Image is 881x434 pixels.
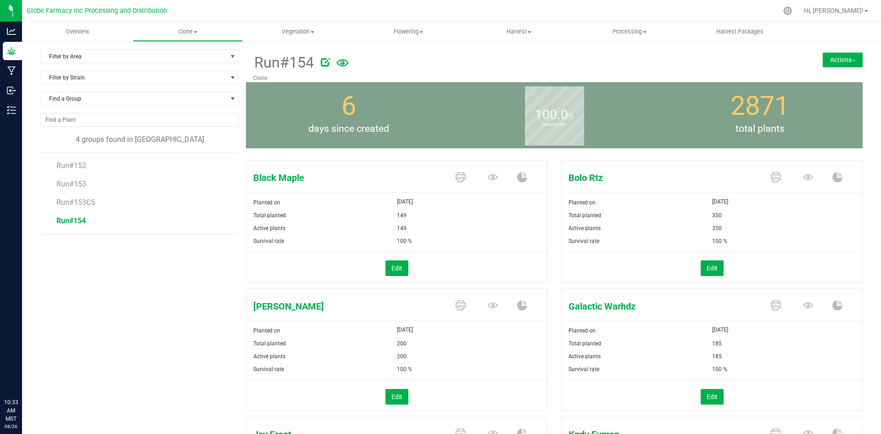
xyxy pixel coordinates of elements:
[664,82,856,148] group-info-box: Total number of plants
[569,340,601,347] span: Total planted
[253,353,285,360] span: Active plants
[569,327,596,334] span: Planted on
[562,171,762,185] span: Bolo Rtz
[574,22,685,41] a: Processing
[657,122,863,136] span: total plants
[397,235,412,248] span: 100 %
[823,52,863,67] button: Actions
[341,90,356,121] span: 6
[56,180,86,188] span: Run#153
[7,66,16,75] inline-svg: Manufacturing
[712,324,728,335] span: [DATE]
[730,90,789,121] span: 2871
[701,260,724,276] button: Edit
[569,225,601,231] span: Active plants
[804,7,864,14] span: Hi, [PERSON_NAME]!
[53,28,101,36] span: Overview
[712,363,727,376] span: 100 %
[704,28,776,36] span: Harvest Packages
[243,22,353,41] a: Vegetation
[246,171,446,185] span: Black Maple
[712,222,722,235] span: 350
[397,196,413,207] span: [DATE]
[41,92,227,105] span: Find a Group
[569,212,601,219] span: Total planted
[243,28,353,36] span: Vegetation
[569,199,596,206] span: Planted on
[253,238,284,244] span: Survival rate
[56,198,95,207] span: Run#153C5
[253,225,285,231] span: Active plants
[40,134,239,145] div: 4 groups found in [GEOGRAPHIC_DATA]
[253,74,753,82] p: Clone
[7,106,16,115] inline-svg: Inventory
[397,324,413,335] span: [DATE]
[22,22,133,41] a: Overview
[56,161,86,170] span: Run#152
[712,209,722,222] span: 350
[246,122,452,136] span: days since created
[569,353,601,360] span: Active plants
[41,71,227,84] span: Filter by Strain
[227,50,239,63] span: select
[397,337,407,350] span: 200
[562,299,762,313] span: Galactic Warhdz
[133,22,243,41] a: Clone
[569,366,599,372] span: Survival rate
[253,212,286,219] span: Total planted
[354,28,463,36] span: Flowering
[41,113,239,126] input: NO DATA FOUND
[253,82,445,148] group-info-box: Days since created
[253,327,280,334] span: Planted on
[458,82,650,148] group-info-box: Survival rate
[4,423,18,430] p: 08/26
[685,22,795,41] a: Harvest Packages
[7,46,16,56] inline-svg: Grow
[4,398,18,423] p: 10:33 AM MST
[246,299,446,313] span: Dulce de Uva
[712,235,727,248] span: 100 %
[574,28,684,36] span: Processing
[9,361,37,388] iframe: Resource center
[397,222,407,235] span: 149
[782,6,793,15] div: Manage settings
[701,389,724,405] button: Edit
[525,84,584,166] b: survival rate
[7,86,16,95] inline-svg: Inbound
[253,51,314,74] span: Run#154
[397,350,407,363] span: 200
[253,340,286,347] span: Total planted
[385,389,408,405] button: Edit
[253,366,284,372] span: Survival rate
[712,350,722,363] span: 185
[7,27,16,36] inline-svg: Analytics
[464,28,574,36] span: Harvest
[56,216,86,225] span: Run#154
[712,337,722,350] span: 185
[397,209,407,222] span: 149
[27,7,167,15] span: Globe Farmacy Inc Processing and Distribution
[397,363,412,376] span: 100 %
[253,199,280,206] span: Planted on
[464,22,574,41] a: Harvest
[41,50,227,63] span: Filter by Area
[385,260,408,276] button: Edit
[569,238,599,244] span: Survival rate
[712,196,728,207] span: [DATE]
[133,28,243,36] span: Clone
[353,22,464,41] a: Flowering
